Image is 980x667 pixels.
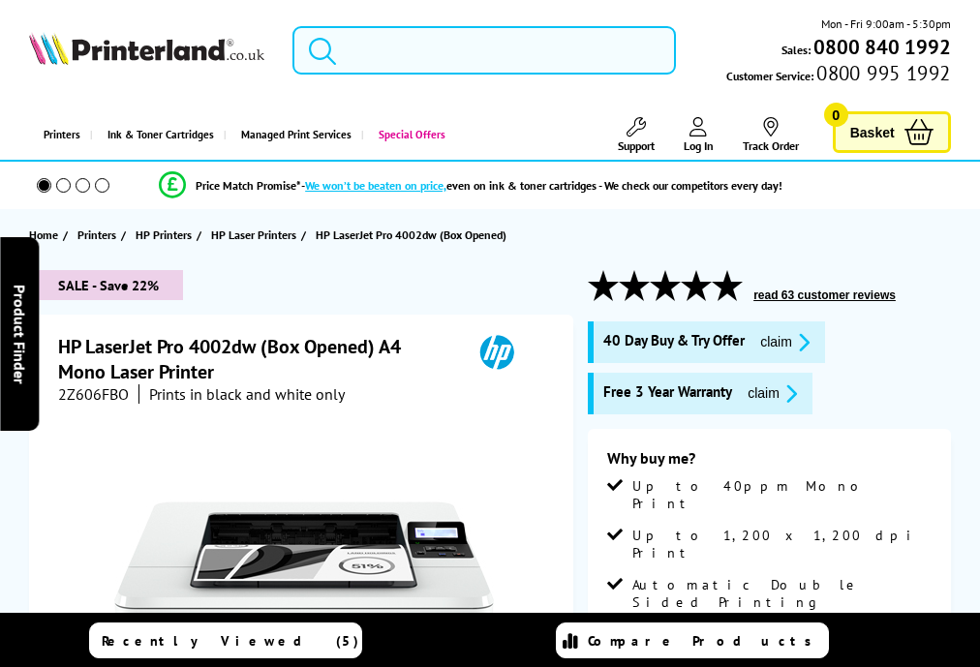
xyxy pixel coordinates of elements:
[29,270,183,300] span: SALE - Save 22%
[211,225,301,245] a: HP Laser Printers
[603,382,732,405] span: Free 3 Year Warranty
[29,225,63,245] a: Home
[813,64,950,82] span: 0800 995 1992
[102,632,359,650] span: Recently Viewed (5)
[754,331,815,353] button: promo-description
[301,178,782,193] div: - even on ink & toner cartridges - We check our competitors every day!
[726,64,950,85] span: Customer Service:
[824,103,848,127] span: 0
[821,15,951,33] span: Mon - Fri 9:00am - 5:30pm
[361,110,455,160] a: Special Offers
[224,110,361,160] a: Managed Print Services
[850,119,895,145] span: Basket
[89,622,362,658] a: Recently Viewed (5)
[29,32,263,65] img: Printerland Logo
[29,225,58,245] span: Home
[58,384,129,404] span: 2Z606FBO
[743,117,799,153] a: Track Order
[632,477,932,512] span: Up to 40ppm Mono Print
[149,384,345,404] i: Prints in black and white only
[10,168,932,202] li: modal_Promise
[607,448,932,477] div: Why buy me?
[813,34,951,60] b: 0800 840 1992
[833,111,951,153] a: Basket 0
[29,110,90,160] a: Printers
[811,38,951,56] a: 0800 840 1992
[684,138,714,153] span: Log In
[10,284,29,383] span: Product Finder
[632,527,932,561] span: Up to 1,200 x 1,200 dpi Print
[603,331,745,353] span: 40 Day Buy & Try Offer
[29,32,263,69] a: Printerland Logo
[58,334,452,384] h1: HP LaserJet Pro 4002dw (Box Opened) A4 Mono Laser Printer
[452,334,541,370] img: HP
[748,288,902,303] button: read 63 customer reviews
[588,632,822,650] span: Compare Products
[136,225,197,245] a: HP Printers
[632,576,932,611] span: Automatic Double Sided Printing
[556,622,829,658] a: Compare Products
[107,110,214,160] span: Ink & Toner Cartridges
[196,178,301,193] span: Price Match Promise*
[618,117,655,153] a: Support
[211,225,296,245] span: HP Laser Printers
[742,382,803,405] button: promo-description
[305,178,446,193] span: We won’t be beaten on price,
[618,138,655,153] span: Support
[90,110,224,160] a: Ink & Toner Cartridges
[684,117,714,153] a: Log In
[316,227,506,242] span: HP LaserJet Pro 4002dw (Box Opened)
[136,225,192,245] span: HP Printers
[77,225,121,245] a: Printers
[781,41,811,59] span: Sales:
[77,225,116,245] span: Printers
